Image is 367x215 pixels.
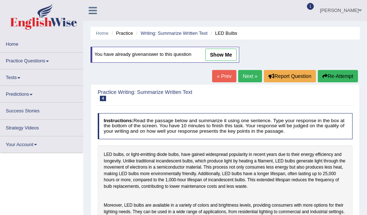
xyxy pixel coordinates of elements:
[98,90,256,102] h2: Practice Writing: Summarize Written Text
[0,136,83,150] a: Your Account
[318,70,358,82] button: Re-Attempt
[209,30,237,37] li: LED Bulbs
[104,118,133,123] b: Instructions:
[96,30,109,36] a: Home
[100,96,106,101] span: 4
[0,36,83,50] a: Home
[0,53,83,67] a: Practice Questions
[264,70,316,82] button: Report Question
[212,70,236,82] a: « Prev
[0,69,83,83] a: Tests
[0,103,83,117] a: Success Stories
[0,86,83,100] a: Predictions
[110,30,133,37] li: Practice
[98,113,353,139] h4: Read the passage below and summarize it using one sentence. Type your response in the box at the ...
[205,49,237,61] a: show me
[0,120,83,134] a: Strategy Videos
[90,47,239,63] div: You have already given answer to this question
[307,3,314,10] span: 1
[140,30,207,36] a: Writing: Summarize Written Text
[238,70,262,82] a: Next »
